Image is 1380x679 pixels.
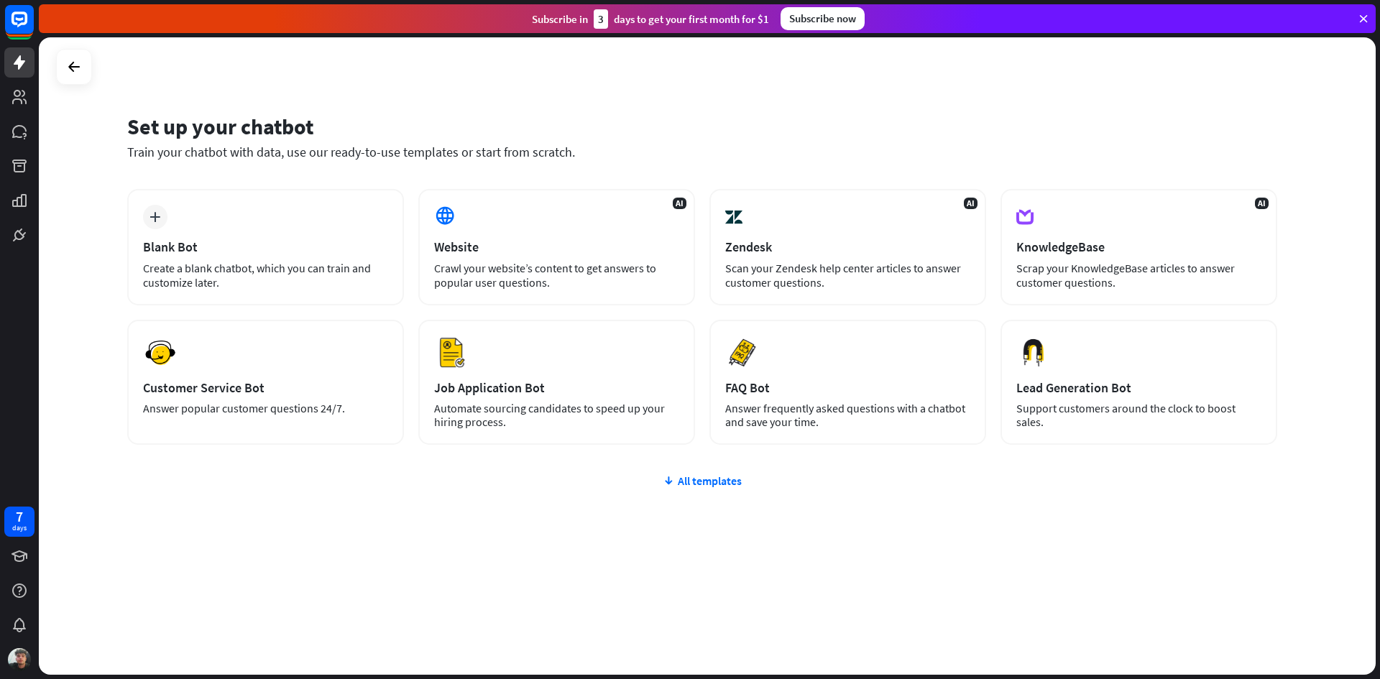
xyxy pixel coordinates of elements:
[4,507,34,537] a: 7 days
[12,523,27,533] div: days
[594,9,608,29] div: 3
[781,7,865,30] div: Subscribe now
[532,9,769,29] div: Subscribe in days to get your first month for $1
[16,510,23,523] div: 7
